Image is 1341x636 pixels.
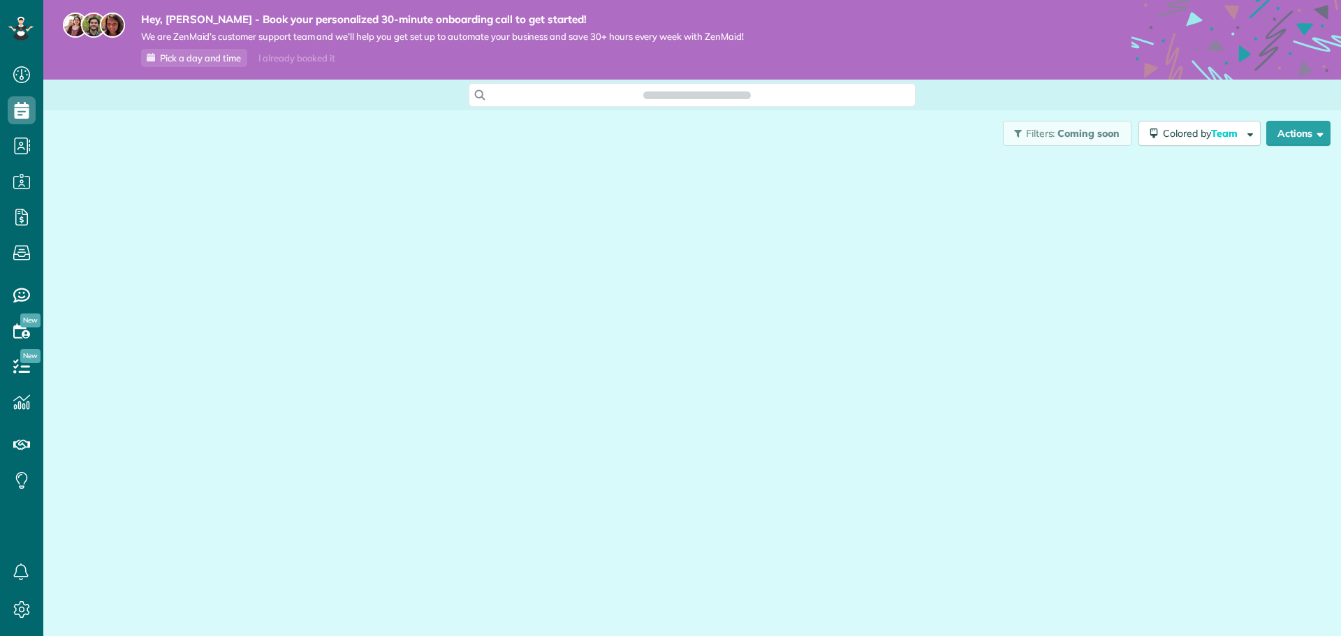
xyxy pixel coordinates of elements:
[141,13,744,27] strong: Hey, [PERSON_NAME] - Book your personalized 30-minute onboarding call to get started!
[141,31,744,43] span: We are ZenMaid’s customer support team and we’ll help you get set up to automate your business an...
[657,88,736,102] span: Search ZenMaid…
[1163,127,1243,140] span: Colored by
[63,13,88,38] img: maria-72a9807cf96188c08ef61303f053569d2e2a8a1cde33d635c8a3ac13582a053d.jpg
[20,349,41,363] span: New
[141,49,247,67] a: Pick a day and time
[250,50,343,67] div: I already booked it
[1138,121,1261,146] button: Colored byTeam
[1057,127,1120,140] span: Coming soon
[160,52,241,64] span: Pick a day and time
[1211,127,1240,140] span: Team
[20,313,41,327] span: New
[1266,121,1331,146] button: Actions
[1026,127,1055,140] span: Filters:
[100,13,125,38] img: michelle-19f622bdf1676172e81f8f8fba1fb50e276960ebfe0243fe18214015130c80e4.jpg
[81,13,106,38] img: jorge-587dff0eeaa6aab1f244e6dc62b8924c3b6ad411094392a53c71c6c4a576187d.jpg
